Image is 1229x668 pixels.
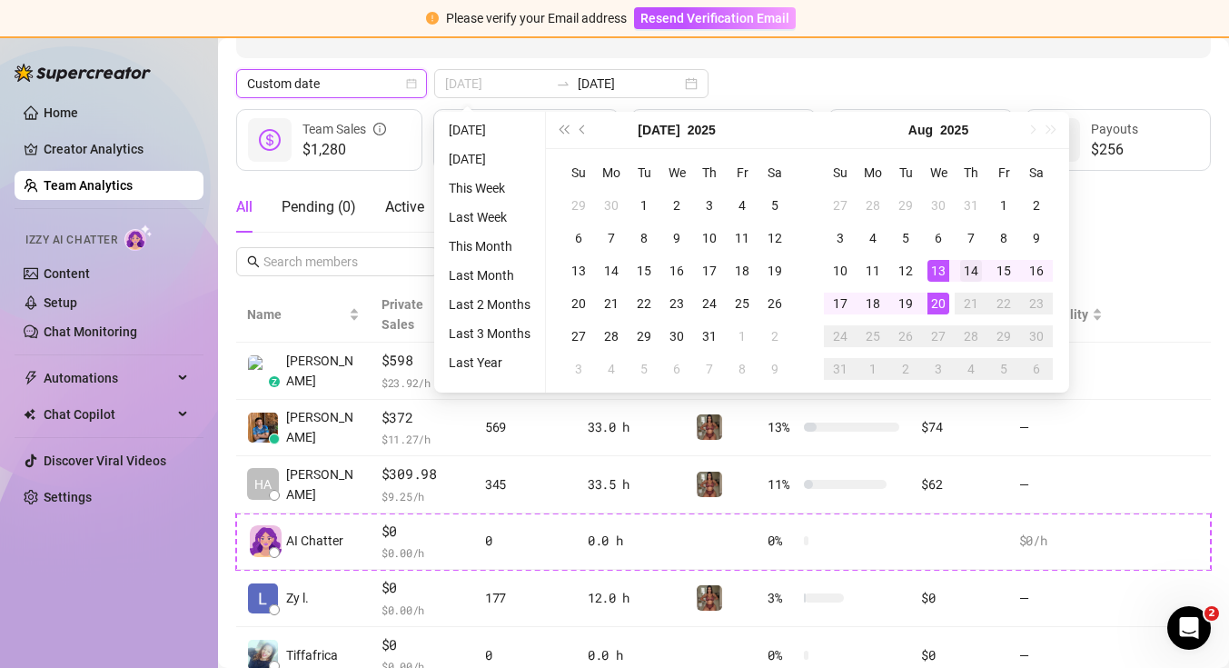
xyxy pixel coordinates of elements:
[829,293,851,314] div: 17
[562,287,595,320] td: 2025-07-20
[1020,353,1053,385] td: 2025-09-06
[441,323,538,344] li: Last 3 Months
[269,376,280,387] div: z
[247,304,345,324] span: Name
[927,194,949,216] div: 30
[731,260,753,282] div: 18
[485,645,566,665] div: 0
[373,119,386,139] span: info-circle
[758,156,791,189] th: Sa
[697,109,801,149] div: Est. Hours Worked
[633,325,655,347] div: 29
[628,287,660,320] td: 2025-07-22
[699,325,720,347] div: 31
[940,112,968,148] button: Choose a year
[595,222,628,254] td: 2025-07-07
[922,189,955,222] td: 2025-07-30
[628,222,660,254] td: 2025-07-08
[553,112,573,148] button: Last year (Control + left)
[688,112,716,148] button: Choose a year
[382,407,463,429] span: $372
[633,260,655,282] div: 15
[993,194,1015,216] div: 1
[441,235,538,257] li: This Month
[382,350,463,372] span: $598
[889,254,922,287] td: 2025-08-12
[660,353,693,385] td: 2025-08-06
[699,293,720,314] div: 24
[236,196,253,218] div: All
[562,353,595,385] td: 2025-08-03
[485,417,566,437] div: 569
[24,371,38,385] span: thunderbolt
[829,227,851,249] div: 3
[1026,227,1047,249] div: 9
[660,254,693,287] td: 2025-07-16
[568,325,590,347] div: 27
[889,353,922,385] td: 2025-09-02
[857,222,889,254] td: 2025-08-04
[441,206,538,228] li: Last Week
[600,260,622,282] div: 14
[600,358,622,380] div: 4
[634,7,796,29] button: Resend Verification Email
[788,109,801,149] span: question-circle
[254,474,272,494] span: HA
[666,293,688,314] div: 23
[1204,606,1219,621] span: 2
[922,222,955,254] td: 2025-08-06
[44,105,78,120] a: Home
[568,260,590,282] div: 13
[660,287,693,320] td: 2025-07-23
[382,487,463,505] span: $ 9.25 /h
[857,156,889,189] th: Mo
[124,224,153,251] img: AI Chatter
[600,293,622,314] div: 21
[987,254,1020,287] td: 2025-08-15
[382,543,463,562] span: $ 0.00 /h
[562,156,595,189] th: Su
[588,645,675,665] div: 0.0 h
[726,189,758,222] td: 2025-07-04
[824,320,857,353] td: 2025-08-24
[955,222,987,254] td: 2025-08-07
[1026,260,1047,282] div: 16
[693,320,726,353] td: 2025-07-31
[485,531,566,551] div: 0
[921,474,996,494] div: $62
[862,260,884,282] div: 11
[628,320,660,353] td: 2025-07-29
[927,325,949,347] div: 27
[895,325,917,347] div: 26
[824,353,857,385] td: 2025-08-31
[824,254,857,287] td: 2025-08-10
[595,287,628,320] td: 2025-07-21
[993,293,1015,314] div: 22
[1026,325,1047,347] div: 30
[628,156,660,189] th: Tu
[955,156,987,189] th: Th
[15,64,151,82] img: logo-BBDzfeDw.svg
[1020,287,1053,320] td: 2025-08-23
[693,254,726,287] td: 2025-07-17
[286,588,309,608] span: Zy l.
[441,177,538,199] li: This Week
[960,260,982,282] div: 14
[697,414,722,440] img: Greek
[250,525,282,557] img: izzy-ai-chatter-avatar-DDCN_rTZ.svg
[441,148,538,170] li: [DATE]
[247,255,260,268] span: search
[764,293,786,314] div: 26
[568,358,590,380] div: 3
[595,320,628,353] td: 2025-07-28
[726,254,758,287] td: 2025-07-18
[829,260,851,282] div: 10
[628,254,660,287] td: 2025-07-15
[485,588,566,608] div: 177
[726,287,758,320] td: 2025-07-25
[595,189,628,222] td: 2025-06-30
[441,119,538,141] li: [DATE]
[588,531,675,551] div: 0.0 h
[895,194,917,216] div: 29
[731,358,753,380] div: 8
